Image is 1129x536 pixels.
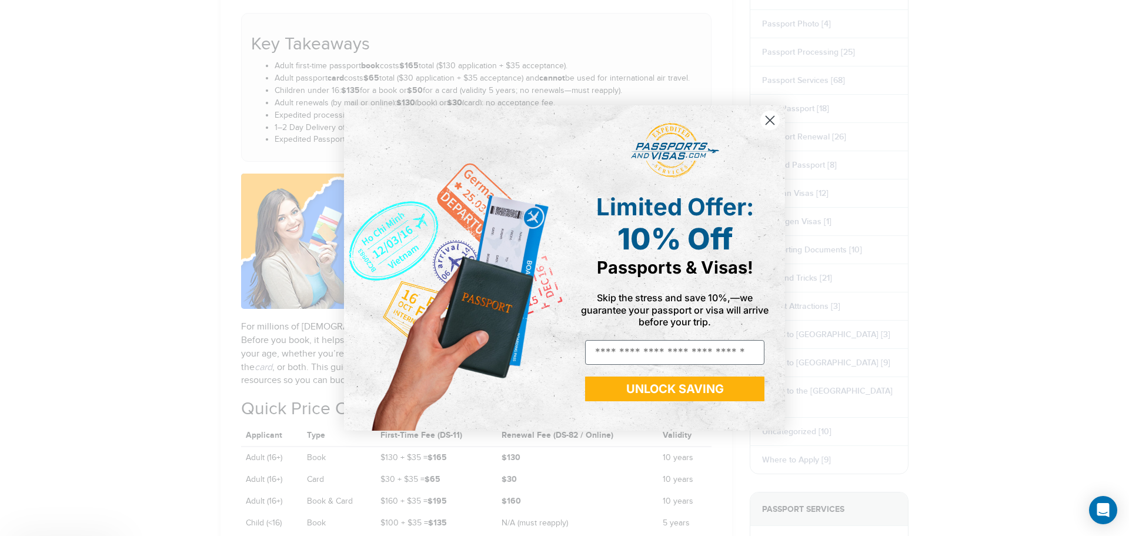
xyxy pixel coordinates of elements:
span: Skip the stress and save 10%,—we guarantee your passport or visa will arrive before your trip. [581,292,769,327]
div: Open Intercom Messenger [1089,496,1117,524]
span: Limited Offer: [596,192,754,221]
button: UNLOCK SAVING [585,377,764,401]
img: de9cda0d-0715-46ca-9a25-073762a91ba7.png [344,105,564,431]
img: passports and visas [631,123,719,178]
button: Close dialog [760,110,780,131]
span: Passports & Visas! [597,257,753,278]
span: 10% Off [617,221,733,257]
